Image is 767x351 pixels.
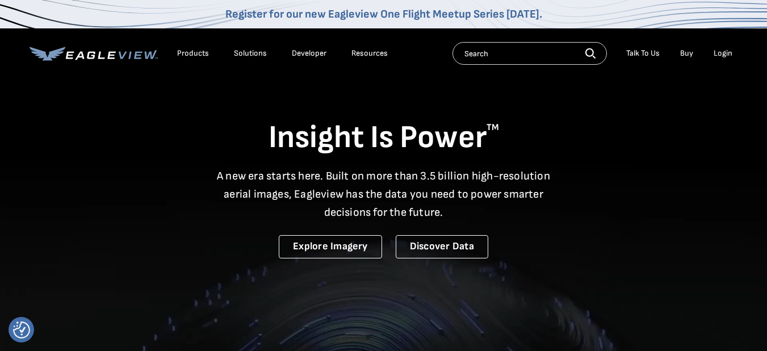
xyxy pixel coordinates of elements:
div: Talk To Us [626,48,660,58]
div: Login [714,48,732,58]
a: Explore Imagery [279,235,382,258]
input: Search [452,42,607,65]
a: Discover Data [396,235,488,258]
a: Buy [680,48,693,58]
a: Developer [292,48,326,58]
p: A new era starts here. Built on more than 3.5 billion high-resolution aerial images, Eagleview ha... [210,167,558,222]
h1: Insight Is Power [30,118,738,158]
div: Solutions [234,48,267,58]
div: Resources [351,48,388,58]
button: Consent Preferences [13,321,30,339]
a: Register for our new Eagleview One Flight Meetup Series [DATE]. [225,7,542,21]
div: Products [177,48,209,58]
img: Revisit consent button [13,321,30,339]
sup: TM [487,122,499,133]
